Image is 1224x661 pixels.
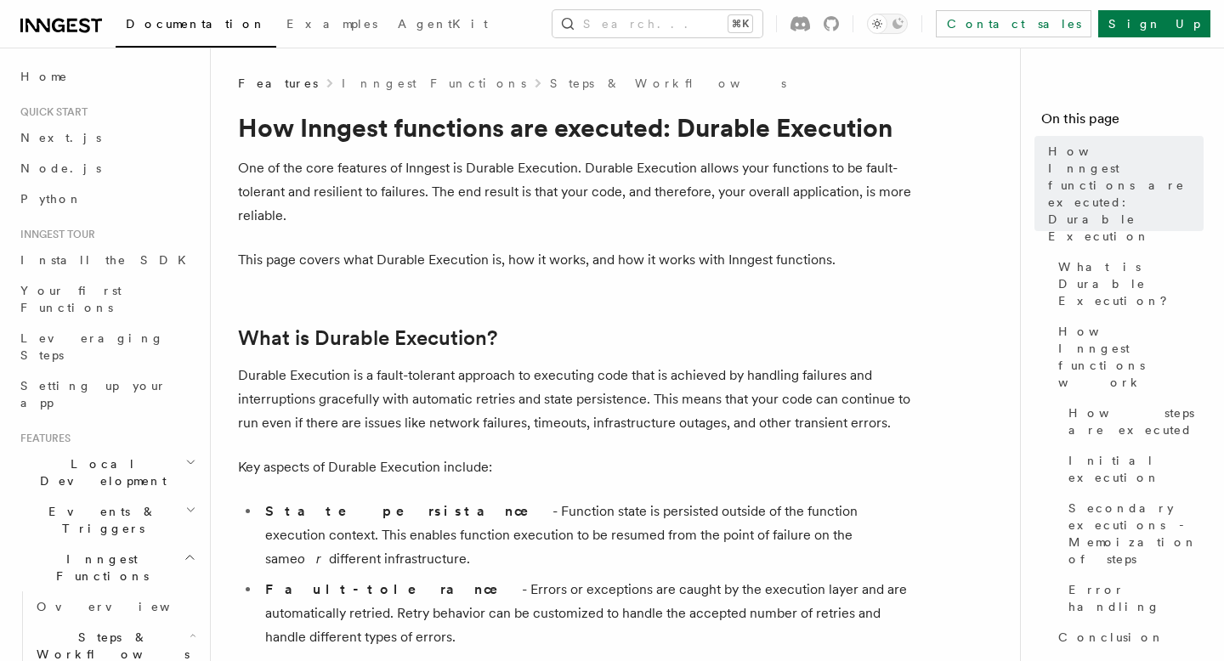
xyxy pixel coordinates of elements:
p: Key aspects of Durable Execution include: [238,455,918,479]
span: Features [14,432,71,445]
a: Install the SDK [14,245,200,275]
p: One of the core features of Inngest is Durable Execution. Durable Execution allows your functions... [238,156,918,228]
p: Durable Execution is a fault-tolerant approach to executing code that is achieved by handling fai... [238,364,918,435]
span: What is Durable Execution? [1058,258,1204,309]
a: Inngest Functions [342,75,526,92]
a: How steps are executed [1062,398,1204,445]
a: How Inngest functions are executed: Durable Execution [1041,136,1204,251]
li: - Function state is persisted outside of the function execution context. This enables function ex... [260,500,918,571]
a: Examples [276,5,388,46]
span: Secondary executions - Memoization of steps [1068,500,1204,568]
span: Next.js [20,131,101,144]
a: Home [14,61,200,92]
span: Initial execution [1068,452,1204,486]
a: Secondary executions - Memoization of steps [1062,493,1204,574]
span: Node.js [20,161,101,175]
a: Overview [30,591,200,622]
span: AgentKit [398,17,488,31]
a: What is Durable Execution? [1051,251,1204,316]
h1: How Inngest functions are executed: Durable Execution [238,112,918,143]
span: How Inngest functions are executed: Durable Execution [1048,143,1204,245]
a: Documentation [116,5,276,48]
p: This page covers what Durable Execution is, how it works, and how it works with Inngest functions. [238,248,918,272]
button: Inngest Functions [14,544,200,591]
span: Your first Functions [20,284,122,314]
em: or [297,551,329,567]
li: - Errors or exceptions are caught by the execution layer and are automatically retried. Retry beh... [260,578,918,649]
span: Events & Triggers [14,503,185,537]
a: How Inngest functions work [1051,316,1204,398]
a: Setting up your app [14,370,200,418]
a: Steps & Workflows [550,75,786,92]
span: Home [20,68,68,85]
span: How Inngest functions work [1058,323,1204,391]
span: Inngest tour [14,228,95,241]
span: How steps are executed [1068,404,1204,438]
a: Error handling [1062,574,1204,622]
span: Inngest Functions [14,551,184,585]
a: Leveraging Steps [14,323,200,370]
a: Contact sales [936,10,1091,37]
a: Your first Functions [14,275,200,323]
span: Quick start [14,105,88,119]
span: Examples [286,17,377,31]
button: Toggle dark mode [867,14,908,34]
span: Python [20,192,82,206]
a: Node.js [14,153,200,184]
span: Documentation [126,17,266,31]
button: Events & Triggers [14,496,200,544]
span: Error handling [1068,581,1204,615]
a: Conclusion [1051,622,1204,653]
a: AgentKit [388,5,498,46]
h4: On this page [1041,109,1204,136]
kbd: ⌘K [728,15,752,32]
span: Conclusion [1058,629,1164,646]
a: Python [14,184,200,214]
span: Features [238,75,318,92]
a: Initial execution [1062,445,1204,493]
a: What is Durable Execution? [238,326,497,350]
strong: Fault-tolerance [265,581,522,597]
button: Search...⌘K [552,10,762,37]
span: Leveraging Steps [20,331,164,362]
span: Local Development [14,455,185,489]
strong: State persistance [265,503,552,519]
a: Sign Up [1098,10,1210,37]
span: Overview [37,600,212,613]
button: Local Development [14,449,200,496]
span: Install the SDK [20,253,196,267]
a: Next.js [14,122,200,153]
span: Setting up your app [20,379,167,410]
